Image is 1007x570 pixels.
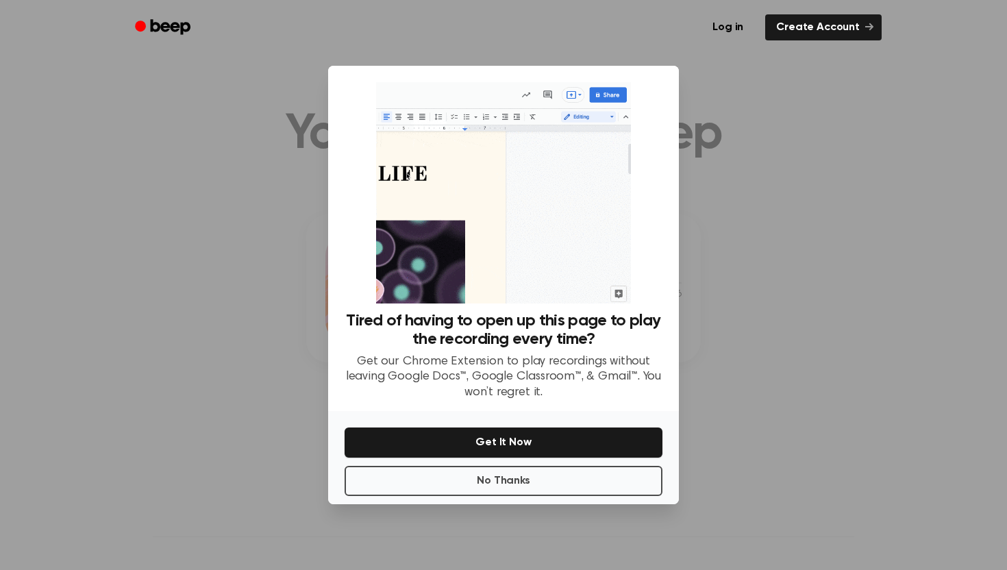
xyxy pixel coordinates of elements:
button: No Thanks [345,466,662,496]
a: Beep [125,14,203,41]
button: Get It Now [345,427,662,458]
a: Create Account [765,14,882,40]
h3: Tired of having to open up this page to play the recording every time? [345,312,662,349]
p: Get our Chrome Extension to play recordings without leaving Google Docs™, Google Classroom™, & Gm... [345,354,662,401]
a: Log in [699,12,757,43]
img: Beep extension in action [376,82,630,303]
